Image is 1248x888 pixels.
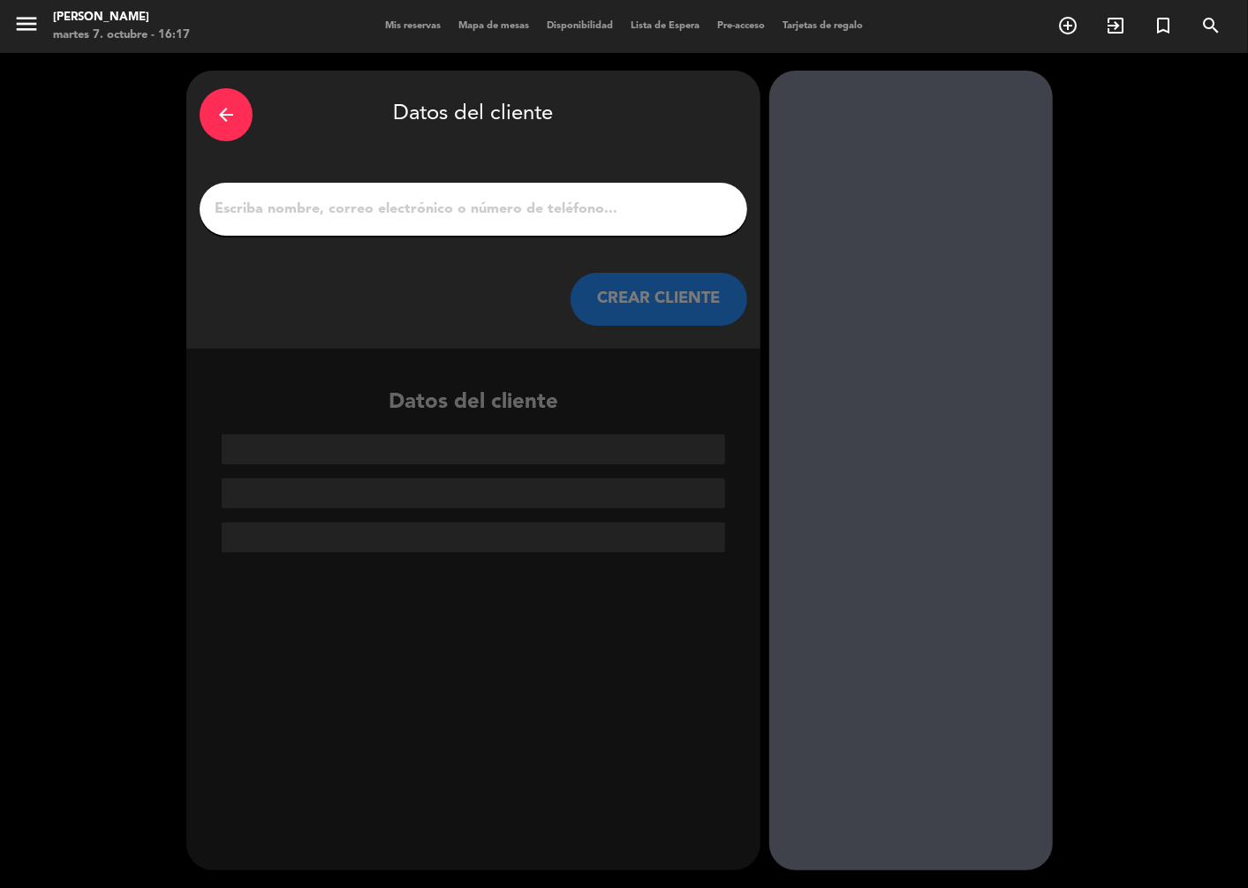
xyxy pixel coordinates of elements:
i: menu [13,11,40,37]
i: add_circle_outline [1057,15,1078,36]
i: turned_in_not [1153,15,1174,36]
div: Datos del cliente [200,84,747,146]
span: Pre-acceso [708,21,774,31]
span: Disponibilidad [538,21,622,31]
span: Mapa de mesas [450,21,538,31]
span: Mis reservas [376,21,450,31]
span: Lista de Espera [622,21,708,31]
div: Datos del cliente [186,386,760,553]
button: CREAR CLIENTE [571,273,747,326]
div: martes 7. octubre - 16:17 [53,26,190,44]
button: menu [13,11,40,43]
i: exit_to_app [1105,15,1126,36]
input: Escriba nombre, correo electrónico o número de teléfono... [213,197,734,222]
div: [PERSON_NAME] [53,9,190,26]
i: arrow_back [216,104,237,125]
span: Tarjetas de regalo [774,21,872,31]
i: search [1200,15,1222,36]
